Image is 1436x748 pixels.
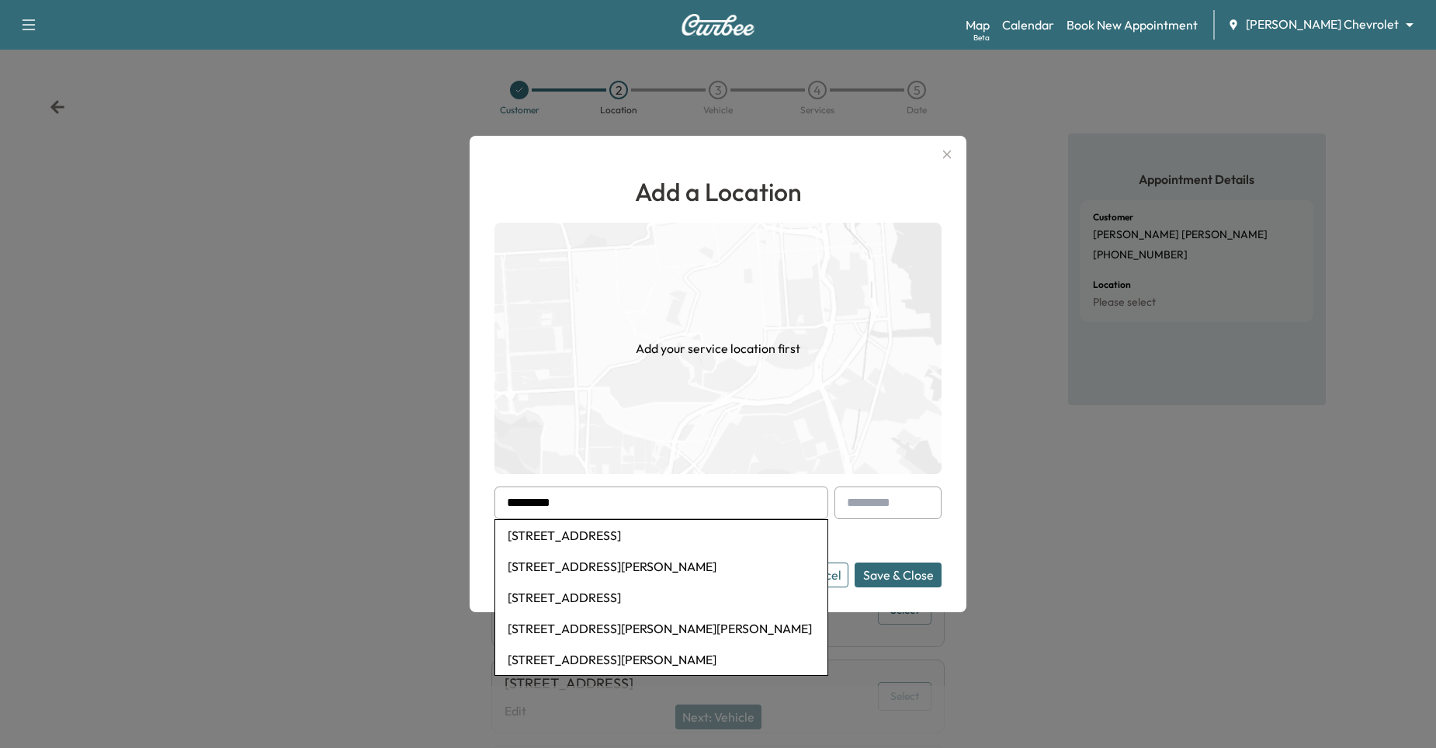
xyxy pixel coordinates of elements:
a: Book New Appointment [1067,16,1198,34]
li: [STREET_ADDRESS] [495,582,827,613]
li: [STREET_ADDRESS][PERSON_NAME][PERSON_NAME] [495,613,827,644]
h1: Add a Location [494,173,942,210]
li: [STREET_ADDRESS] [495,520,827,551]
a: MapBeta [966,16,990,34]
span: [PERSON_NAME] Chevrolet [1246,16,1399,33]
li: [STREET_ADDRESS][PERSON_NAME] [495,644,827,675]
div: Beta [973,32,990,43]
img: Curbee Logo [681,14,755,36]
img: empty-map-CL6vilOE.png [494,223,942,474]
h1: Add your service location first [636,339,800,358]
button: Save & Close [855,563,942,587]
li: [STREET_ADDRESS][PERSON_NAME] [495,551,827,582]
a: Calendar [1002,16,1054,34]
